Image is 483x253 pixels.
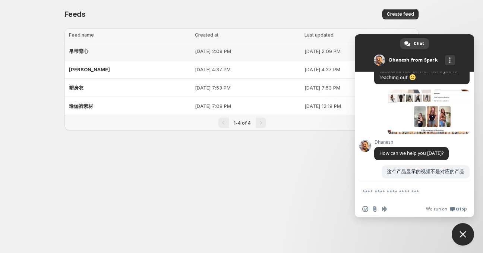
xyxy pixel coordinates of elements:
[195,102,300,110] p: [DATE] 7:09 PM
[387,11,414,17] span: Create feed
[304,66,414,73] p: [DATE] 4:37 PM
[304,102,414,110] p: [DATE] 12:19 PM
[362,188,450,195] textarea: Compose your message...
[195,32,218,38] span: Created at
[400,38,429,49] div: Chat
[69,48,88,54] span: 吊带背心
[426,206,447,212] span: We run on
[452,223,474,246] div: Close chat
[382,206,388,212] span: Audio message
[414,38,424,49] span: Chat
[234,120,251,126] span: 1-4 of 4
[195,47,300,55] p: [DATE] 2:09 PM
[64,10,86,19] span: Feeds
[69,32,94,38] span: Feed name
[456,206,467,212] span: Crisp
[374,140,449,145] span: Dhanesh
[64,115,419,130] nav: Pagination
[372,206,378,212] span: Send a file
[304,84,414,91] p: [DATE] 7:53 PM
[195,66,300,73] p: [DATE] 4:37 PM
[426,206,467,212] a: We run onCrisp
[387,168,464,175] span: 这个产品显示的视频不是对应的产品
[69,85,83,91] span: 塑身衣
[304,47,414,55] p: [DATE] 2:09 PM
[69,103,93,109] span: 瑜伽裤素材
[382,9,419,19] button: Create feed
[304,32,334,38] span: Last updated
[362,206,368,212] span: Insert an emoji
[379,150,443,156] span: How can we help you [DATE]?
[69,66,110,72] span: [PERSON_NAME]
[445,55,455,65] div: More channels
[195,84,300,91] p: [DATE] 7:53 PM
